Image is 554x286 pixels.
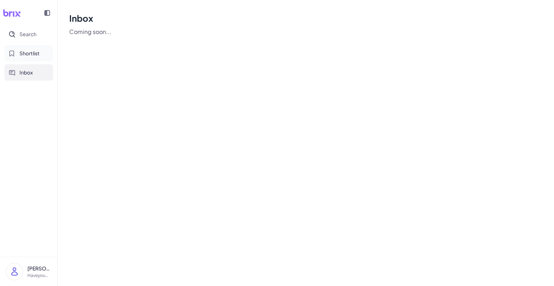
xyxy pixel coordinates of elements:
img: user_logo.png [6,263,23,280]
p: [PERSON_NAME] [27,265,52,272]
h1: Inbox [69,12,542,25]
button: Search [4,26,53,42]
span: Inbox [19,69,33,76]
span: Shortlist [19,50,40,57]
p: Haveyoumet [27,272,52,279]
span: Search [19,30,36,38]
button: Shortlist [4,45,53,61]
button: Inbox [4,64,53,81]
p: Coming soon... [69,27,542,36]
